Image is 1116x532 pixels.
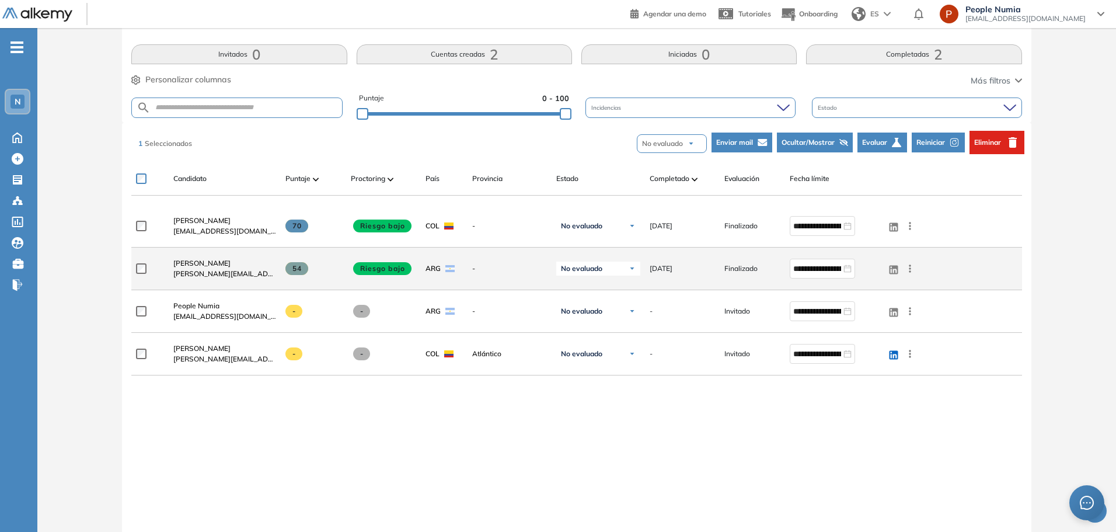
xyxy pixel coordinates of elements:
a: [PERSON_NAME] [173,343,276,354]
span: No evaluado [642,138,683,149]
img: arrow [688,140,695,147]
span: [DATE] [650,221,672,231]
i: - [11,46,23,48]
button: Iniciadas0 [581,44,797,64]
span: Más filtros [971,75,1010,87]
span: Personalizar columnas [145,74,231,86]
span: Tutoriales [738,9,771,18]
img: COL [444,350,454,357]
span: [PERSON_NAME][EMAIL_ADDRESS][PERSON_NAME][DOMAIN_NAME] [173,269,276,279]
img: ARG [445,265,455,272]
span: Invitado [724,349,750,359]
span: - [650,306,653,317]
span: Puntaje [285,173,311,184]
span: Reiniciar [916,137,945,148]
span: - [472,263,547,274]
span: Riesgo bajo [353,220,411,232]
button: Onboarding [780,2,838,27]
span: Evaluación [724,173,759,184]
img: COL [444,222,454,230]
span: - [472,306,547,317]
span: - [353,305,370,318]
span: COL [426,349,440,359]
button: Eliminar [969,131,1024,154]
span: Finalizado [724,263,758,274]
span: Puntaje [359,93,384,104]
span: 1 [138,139,142,148]
span: [PERSON_NAME] [173,259,231,267]
span: No evaluado [561,264,602,273]
div: Estado [812,98,1022,118]
span: ARG [426,263,441,274]
span: País [426,173,440,184]
img: Ícono de flecha [629,308,636,315]
span: Incidencias [591,103,623,112]
button: Cuentas creadas2 [357,44,572,64]
img: ARG [445,308,455,315]
button: Personalizar columnas [131,74,231,86]
span: Estado [556,173,578,184]
span: [EMAIL_ADDRESS][DOMAIN_NAME] [173,311,276,322]
span: Seleccionados [145,139,192,148]
span: 70 [285,220,308,232]
button: Evaluar [857,133,907,152]
img: [missing "en.ARROW_ALT" translation] [313,178,319,181]
img: Logo [2,8,72,22]
img: [missing "en.ARROW_ALT" translation] [388,178,393,181]
span: Agendar una demo [643,9,706,18]
button: Invitados0 [131,44,347,64]
a: People Numia [173,301,276,311]
span: No evaluado [561,349,602,359]
button: Ocultar/Mostrar [777,133,853,152]
button: Más filtros [971,75,1022,87]
span: Ocultar/Mostrar [782,137,835,148]
span: No evaluado [561,221,602,231]
span: Atlántico [472,349,547,359]
span: [PERSON_NAME][EMAIL_ADDRESS][DOMAIN_NAME] [173,354,276,364]
span: Fecha límite [790,173,829,184]
button: Reiniciar [912,133,965,152]
span: - [285,305,302,318]
span: message [1080,496,1094,510]
span: People Numia [965,5,1086,14]
span: N [15,97,21,106]
a: Agendar una demo [630,6,706,20]
span: 54 [285,262,308,275]
span: - [285,347,302,360]
span: ARG [426,306,441,317]
span: - [472,221,547,231]
span: [DATE] [650,263,672,274]
span: [PERSON_NAME] [173,216,231,225]
span: No evaluado [561,307,602,316]
img: Ícono de flecha [629,350,636,357]
a: [PERSON_NAME] [173,258,276,269]
img: Ícono de flecha [629,265,636,272]
img: world [852,7,866,21]
span: ES [870,9,879,19]
span: Invitado [724,306,750,317]
span: Finalizado [724,221,758,231]
img: Ícono de flecha [629,222,636,230]
span: [PERSON_NAME] [173,344,231,353]
span: Eliminar [974,137,1001,148]
span: - [650,349,653,359]
span: Proctoring [351,173,385,184]
span: Enviar mail [716,137,753,148]
img: [missing "en.ARROW_ALT" translation] [692,178,697,181]
button: Enviar mail [712,133,772,152]
span: Estado [818,103,839,112]
span: - [353,347,370,360]
div: Incidencias [585,98,796,118]
span: Candidato [173,173,207,184]
button: Completadas2 [806,44,1021,64]
span: 0 - 100 [542,93,569,104]
span: People Numia [173,301,219,310]
span: [EMAIL_ADDRESS][DOMAIN_NAME] [173,226,276,237]
a: [PERSON_NAME] [173,215,276,226]
span: Onboarding [799,9,838,18]
span: Completado [650,173,689,184]
span: [EMAIL_ADDRESS][DOMAIN_NAME] [965,14,1086,23]
span: Provincia [472,173,503,184]
span: COL [426,221,440,231]
img: arrow [884,12,891,16]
